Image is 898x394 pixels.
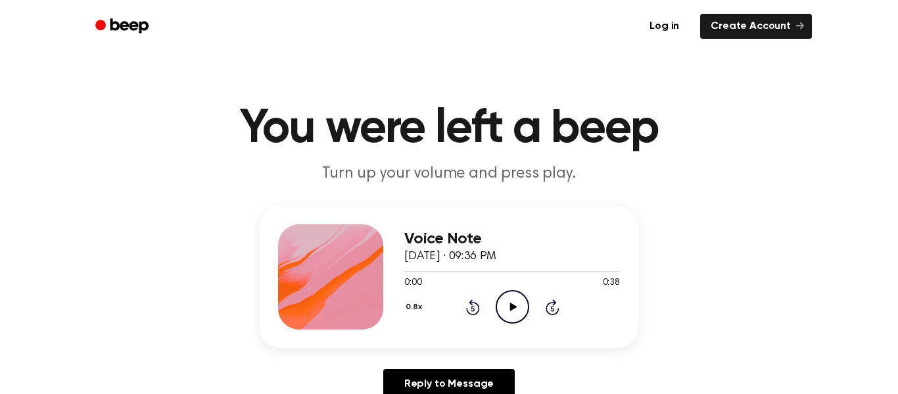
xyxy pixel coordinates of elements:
span: 0:38 [603,276,620,290]
span: [DATE] · 09:36 PM [404,251,496,262]
button: 0.8x [404,296,427,318]
a: Beep [86,14,160,39]
p: Turn up your volume and press play. [197,163,701,185]
span: 0:00 [404,276,421,290]
h1: You were left a beep [112,105,786,153]
a: Log in [636,11,692,41]
h3: Voice Note [404,230,620,248]
a: Create Account [700,14,812,39]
